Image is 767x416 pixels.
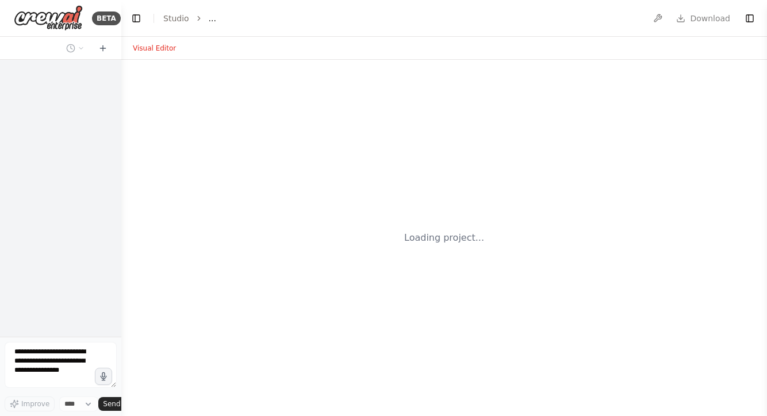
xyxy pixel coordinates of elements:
[94,41,112,55] button: Start a new chat
[742,10,758,26] button: Show right sidebar
[103,399,120,409] span: Send
[92,11,121,25] div: BETA
[5,396,55,411] button: Improve
[62,41,89,55] button: Switch to previous chat
[163,14,189,23] a: Studio
[404,231,484,245] div: Loading project...
[14,5,83,31] img: Logo
[163,13,216,24] nav: breadcrumb
[21,399,49,409] span: Improve
[209,13,216,24] span: ...
[95,368,112,385] button: Click to speak your automation idea
[126,41,183,55] button: Visual Editor
[98,397,134,411] button: Send
[128,10,144,26] button: Hide left sidebar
